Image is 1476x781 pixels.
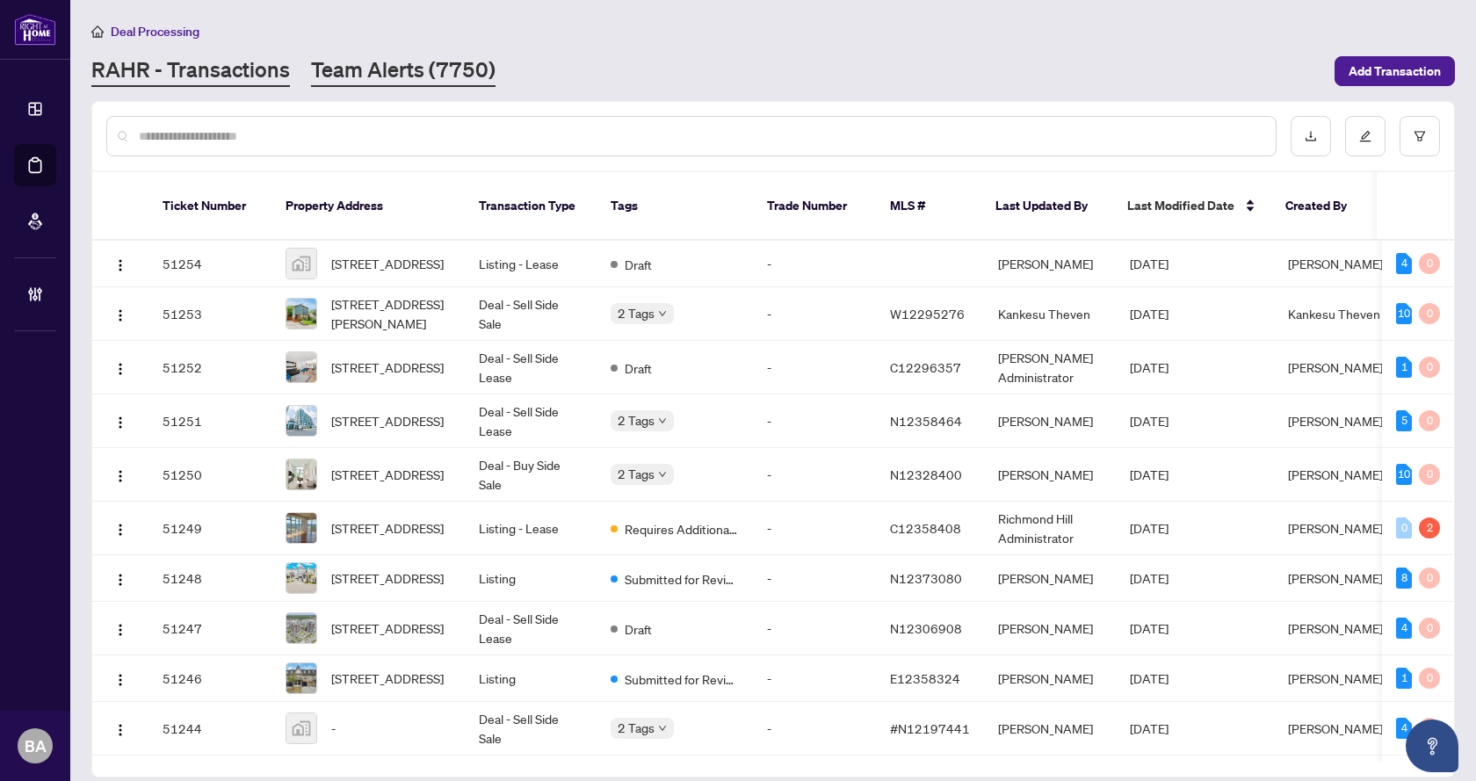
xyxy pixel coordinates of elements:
th: Created By [1271,172,1377,241]
span: Kankesu Theven [1288,306,1380,322]
a: Team Alerts (7750) [311,55,496,87]
span: N12373080 [890,570,962,586]
img: thumbnail-img [286,352,316,382]
span: [STREET_ADDRESS] [331,518,444,538]
span: [DATE] [1130,720,1168,736]
td: Deal - Sell Side Lease [465,341,597,394]
div: 2 [1419,517,1440,539]
button: Logo [106,714,134,742]
span: Submitted for Review [625,569,739,589]
span: Draft [625,619,652,639]
button: download [1291,116,1331,156]
img: Logo [113,523,127,537]
td: - [753,502,876,555]
span: [PERSON_NAME] [1288,670,1383,686]
td: [PERSON_NAME] Administrator [984,341,1116,394]
span: [PERSON_NAME] [1288,413,1383,429]
td: Deal - Sell Side Sale [465,702,597,756]
td: - [753,702,876,756]
div: 0 [1419,303,1440,324]
div: 1 [1396,357,1412,378]
td: 51253 [148,287,271,341]
th: Transaction Type [465,172,597,241]
td: Deal - Sell Side Lease [465,394,597,448]
button: Logo [106,564,134,592]
button: Logo [106,407,134,435]
div: 5 [1396,410,1412,431]
div: 0 [1419,464,1440,485]
span: down [658,309,667,318]
button: Logo [106,249,134,278]
button: Add Transaction [1335,56,1455,86]
td: [PERSON_NAME] [984,241,1116,287]
span: Submitted for Review [625,669,739,689]
span: edit [1359,130,1371,142]
img: Logo [113,416,127,430]
span: 2 Tags [618,410,655,430]
span: [PERSON_NAME] [1288,570,1383,586]
span: download [1305,130,1317,142]
td: 51247 [148,602,271,655]
span: down [658,724,667,733]
div: 10 [1396,303,1412,324]
button: Logo [106,664,134,692]
span: [DATE] [1130,256,1168,271]
span: N12306908 [890,620,962,636]
th: Trade Number [753,172,876,241]
span: [DATE] [1130,306,1168,322]
span: [PERSON_NAME] [1288,359,1383,375]
img: thumbnail-img [286,406,316,436]
th: Ticket Number [148,172,271,241]
button: filter [1400,116,1440,156]
span: - [331,719,336,738]
td: [PERSON_NAME] [984,394,1116,448]
img: thumbnail-img [286,563,316,593]
td: [PERSON_NAME] [984,655,1116,702]
td: 51248 [148,555,271,602]
td: - [753,448,876,502]
span: [STREET_ADDRESS] [331,669,444,688]
td: Listing [465,555,597,602]
span: Deal Processing [111,24,199,40]
td: Richmond Hill Administrator [984,502,1116,555]
td: - [753,394,876,448]
td: 51254 [148,241,271,287]
td: - [753,241,876,287]
th: Property Address [271,172,465,241]
span: 2 Tags [618,464,655,484]
img: thumbnail-img [286,663,316,693]
img: thumbnail-img [286,613,316,643]
span: [PERSON_NAME] [1288,520,1383,536]
td: Listing - Lease [465,241,597,287]
img: thumbnail-img [286,299,316,329]
span: C12296357 [890,359,961,375]
img: thumbnail-img [286,249,316,278]
span: [PERSON_NAME] [1288,256,1383,271]
td: [PERSON_NAME] [984,602,1116,655]
td: [PERSON_NAME] [984,702,1116,756]
span: Requires Additional Docs [625,519,739,539]
button: Open asap [1406,720,1458,772]
td: 51244 [148,702,271,756]
span: Draft [625,358,652,378]
td: - [753,655,876,702]
div: 0 [1396,517,1412,539]
span: 2 Tags [618,718,655,738]
span: [DATE] [1130,520,1168,536]
div: 10 [1396,464,1412,485]
span: [STREET_ADDRESS][PERSON_NAME] [331,294,451,333]
span: Draft [625,255,652,274]
span: home [91,25,104,38]
span: #N12197441 [890,720,970,736]
div: 4 [1396,718,1412,739]
td: 51250 [148,448,271,502]
td: [PERSON_NAME] [984,448,1116,502]
td: Kankesu Theven [984,287,1116,341]
td: Deal - Sell Side Sale [465,287,597,341]
td: Listing [465,655,597,702]
td: Deal - Buy Side Sale [465,448,597,502]
a: RAHR - Transactions [91,55,290,87]
span: [DATE] [1130,570,1168,586]
div: 4 [1396,618,1412,639]
td: - [753,602,876,655]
